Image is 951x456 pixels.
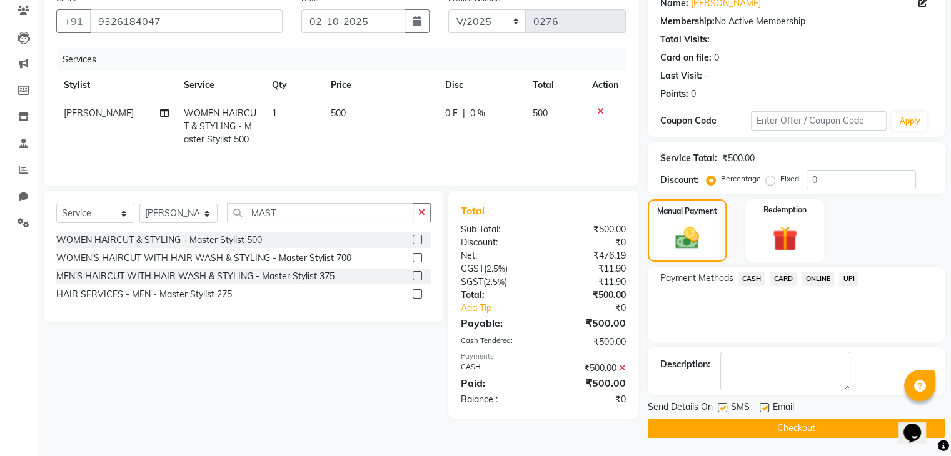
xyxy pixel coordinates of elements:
[660,272,733,285] span: Payment Methods
[660,15,715,28] div: Membership:
[451,302,558,315] a: Add Tip
[898,406,938,444] iframe: chat widget
[470,107,485,120] span: 0 %
[451,375,543,390] div: Paid:
[780,173,799,184] label: Fixed
[731,400,750,416] span: SMS
[451,335,543,349] div: Cash Tendered:
[770,272,797,286] span: CARD
[839,272,858,286] span: UPI
[486,277,505,287] span: 2.5%
[451,362,543,375] div: CASH
[445,107,458,120] span: 0 F
[90,9,283,33] input: Search by Name/Mobile/Email/Code
[657,206,717,217] label: Manual Payment
[176,71,264,99] th: Service
[738,272,765,286] span: CASH
[56,288,232,301] div: HAIR SERVICES - MEN - Master Stylist 275
[56,71,176,99] th: Stylist
[227,203,413,222] input: Search or Scan
[751,111,887,131] input: Enter Offer / Coupon Code
[463,107,465,120] span: |
[451,262,543,275] div: ( )
[451,289,543,302] div: Total:
[543,315,635,330] div: ₹500.00
[451,393,543,406] div: Balance :
[56,234,262,247] div: WOMEN HAIRCUT & STYLING - Master Stylist 500
[56,252,351,265] div: WOMEN'S HAIRCUT WITH HAIR WASH & STYLING - Master Stylist 700
[64,107,134,119] span: [PERSON_NAME]
[660,114,751,127] div: Coupon Code
[763,204,807,216] label: Redemption
[660,51,712,64] div: Card on file:
[802,272,834,286] span: ONLINE
[543,335,635,349] div: ₹500.00
[525,71,585,99] th: Total
[648,400,713,416] span: Send Details On
[451,275,543,289] div: ( )
[668,224,707,252] img: _cash.svg
[543,362,635,375] div: ₹500.00
[660,15,932,28] div: No Active Membership
[543,393,635,406] div: ₹0
[331,107,346,119] span: 500
[543,262,635,275] div: ₹11.90
[184,107,256,145] span: WOMEN HAIRCUT & STYLING - Master Stylist 500
[722,152,755,165] div: ₹500.00
[660,33,710,46] div: Total Visits:
[56,270,335,283] div: MEN'S HAIRCUT WITH HAIR WASH & STYLING - Master Stylist 375
[543,289,635,302] div: ₹500.00
[533,107,548,119] span: 500
[558,302,635,315] div: ₹0
[660,174,699,187] div: Discount:
[705,69,708,82] div: -
[56,9,91,33] button: +91
[451,236,543,249] div: Discount:
[660,358,710,371] div: Description:
[543,275,635,289] div: ₹11.90
[765,223,805,254] img: _gift.svg
[660,152,717,165] div: Service Total:
[451,249,543,262] div: Net:
[585,71,626,99] th: Action
[543,223,635,236] div: ₹500.00
[660,69,702,82] div: Last Visit:
[272,107,277,119] span: 1
[721,173,761,184] label: Percentage
[323,71,438,99] th: Price
[461,351,626,362] div: Payments
[543,236,635,249] div: ₹0
[648,419,945,438] button: Checkout
[543,375,635,390] div: ₹500.00
[486,264,505,274] span: 2.5%
[892,112,927,131] button: Apply
[451,315,543,330] div: Payable:
[714,51,719,64] div: 0
[660,87,688,101] div: Points:
[691,87,696,101] div: 0
[438,71,525,99] th: Disc
[58,48,635,71] div: Services
[461,276,483,287] span: SGST
[461,204,490,217] span: Total
[773,400,794,416] span: Email
[264,71,323,99] th: Qty
[451,223,543,236] div: Sub Total:
[461,263,484,274] span: CGST
[543,249,635,262] div: ₹476.19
